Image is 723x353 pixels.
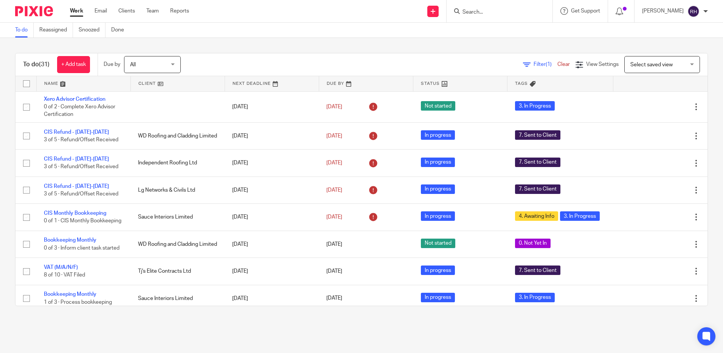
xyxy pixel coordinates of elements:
[515,130,560,140] span: 7. Sent to Client
[326,214,342,220] span: [DATE]
[421,211,455,221] span: In progress
[39,61,50,67] span: (31)
[23,61,50,69] h1: To do
[586,62,619,67] span: View Settings
[130,258,225,285] td: Tj's Elite Contracts Ltd
[44,97,106,102] a: Xero Advisor Certification
[130,150,225,176] td: Independent Roofing Ltd
[44,292,96,297] a: Bookkeeping Monthly
[515,211,558,221] span: 4. Awaiting Info
[326,160,342,166] span: [DATE]
[130,231,225,258] td: WD Roofing and Cladding Limited
[79,23,106,37] a: Snoozed
[546,62,552,67] span: (1)
[104,61,120,68] p: Due by
[39,23,73,37] a: Reassigned
[630,62,673,67] span: Select saved view
[44,191,118,197] span: 3 of 5 · Refund/Offset Received
[130,285,225,312] td: Sauce Interiors Limited
[44,104,115,117] span: 0 of 2 · Complete Xero Advisor Certification
[225,122,319,149] td: [DATE]
[44,130,109,135] a: CIS Refund - [DATE]-[DATE]
[326,296,342,301] span: [DATE]
[111,23,130,37] a: Done
[462,9,530,16] input: Search
[44,137,118,142] span: 3 of 5 · Refund/Offset Received
[57,56,90,73] a: + Add task
[687,5,700,17] img: svg%3E
[534,62,557,67] span: Filter
[44,219,121,224] span: 0 of 1 · CIS Monthly Bookkeeping
[326,269,342,274] span: [DATE]
[44,237,96,243] a: Bookkeeping Monthly
[44,156,109,162] a: CIS Refund - [DATE]-[DATE]
[130,176,225,203] td: Lg Networks & Civils Ltd
[326,104,342,109] span: [DATE]
[515,239,551,248] span: 0. Not Yet In
[225,91,319,122] td: [DATE]
[515,101,555,111] span: 3. In Progress
[44,265,78,270] a: VAT (M/A/N/F)
[421,184,455,194] span: In progress
[515,266,560,275] span: 7. Sent to Client
[130,62,136,67] span: All
[515,158,560,167] span: 7. Sent to Client
[15,6,53,16] img: Pixie
[642,7,684,15] p: [PERSON_NAME]
[326,242,342,247] span: [DATE]
[225,204,319,231] td: [DATE]
[146,7,159,15] a: Team
[421,130,455,140] span: In progress
[515,293,555,302] span: 3. In Progress
[421,239,455,248] span: Not started
[557,62,570,67] a: Clear
[515,81,528,86] span: Tags
[44,272,85,278] span: 8 of 10 · VAT Filed
[225,176,319,203] td: [DATE]
[44,184,109,189] a: CIS Refund - [DATE]-[DATE]
[560,211,600,221] span: 3. In Progress
[130,204,225,231] td: Sauce Interiors Limited
[421,266,455,275] span: In progress
[421,293,455,302] span: In progress
[326,133,342,139] span: [DATE]
[44,300,112,305] span: 1 of 3 · Process bookkeeping
[326,187,342,193] span: [DATE]
[44,245,119,251] span: 0 of 3 · Inform client task started
[571,8,600,14] span: Get Support
[225,231,319,258] td: [DATE]
[225,258,319,285] td: [DATE]
[515,184,560,194] span: 7. Sent to Client
[15,23,34,37] a: To do
[225,150,319,176] td: [DATE]
[130,122,225,149] td: WD Roofing and Cladding Limited
[44,211,106,216] a: CIS Monthly Bookkeeping
[118,7,135,15] a: Clients
[170,7,189,15] a: Reports
[44,164,118,170] span: 3 of 5 · Refund/Offset Received
[225,285,319,312] td: [DATE]
[95,7,107,15] a: Email
[421,158,455,167] span: In progress
[70,7,83,15] a: Work
[421,101,455,111] span: Not started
